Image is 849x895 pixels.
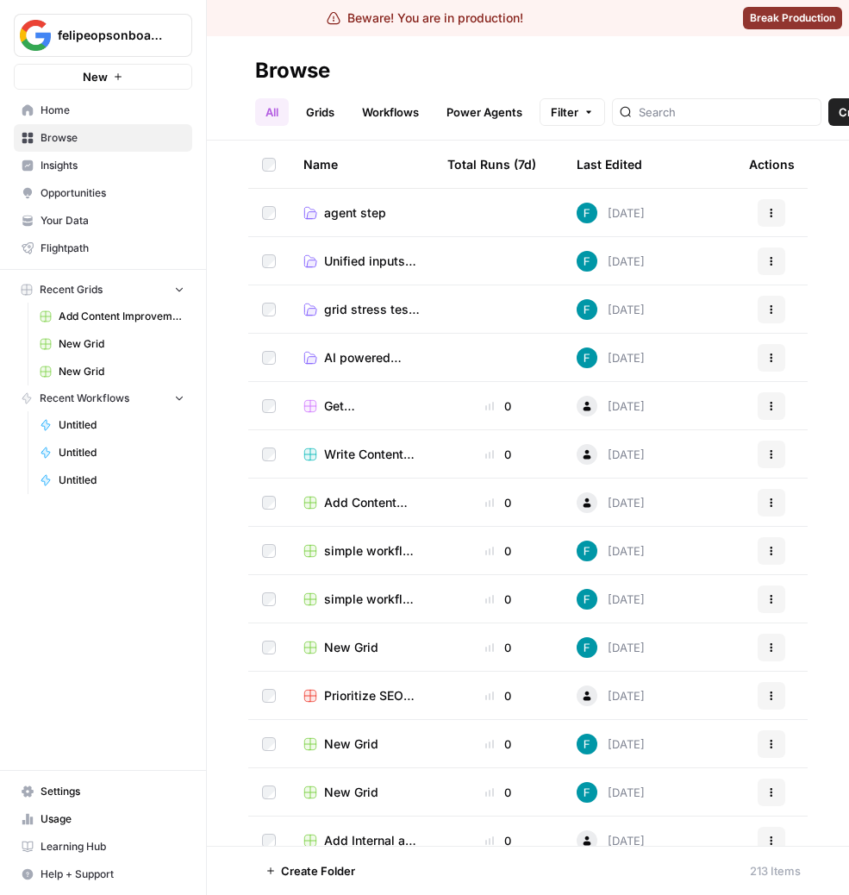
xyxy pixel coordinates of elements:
a: Untitled [32,411,192,439]
span: Filter [551,103,578,121]
img: 3qwd99qm5jrkms79koxglshcff0m [577,251,597,272]
button: Help + Support [14,861,192,888]
button: New [14,64,192,90]
div: 0 [447,687,549,704]
img: 3qwd99qm5jrkms79koxglshcff0m [577,203,597,223]
a: Flightpath [14,235,192,262]
span: Write Content Briefs [324,446,420,463]
div: Last Edited [577,141,642,188]
a: Your Data [14,207,192,235]
div: 0 [447,639,549,656]
button: Create Folder [255,857,365,885]
span: Untitled [59,473,184,488]
input: Search [639,103,814,121]
div: [DATE] [577,589,645,610]
a: Unified inputs power steps [303,253,420,270]
a: All [255,98,289,126]
span: Opportunities [41,185,184,201]
span: Untitled [59,445,184,460]
div: [DATE] [577,637,645,658]
img: 3qwd99qm5jrkms79koxglshcff0m [577,541,597,561]
div: [DATE] [577,685,645,706]
a: New Grid [303,735,420,753]
span: felipeopsonboarding [58,27,162,44]
a: AI powered inputs demo [303,349,420,366]
span: simple workflow Grid [324,542,420,560]
div: 0 [447,397,549,415]
div: [DATE] [577,492,645,513]
a: agent step [303,204,420,222]
a: Prioritize SEO Keywords List [303,687,420,704]
span: New Grid [324,784,378,801]
div: [DATE] [577,830,645,851]
a: simple workflow Grid [303,542,420,560]
span: New Grid [59,364,184,379]
div: Total Runs (7d) [447,141,536,188]
span: Help + Support [41,867,184,882]
span: Your Data [41,213,184,228]
a: Workflows [352,98,429,126]
button: Workspace: felipeopsonboarding [14,14,192,57]
a: New Grid [32,330,192,358]
div: [DATE] [577,347,645,368]
a: simple workflow Grid (2) [303,591,420,608]
div: Name [303,141,420,188]
span: simple workflow Grid (2) [324,591,420,608]
span: AI powered inputs demo [324,349,420,366]
span: Settings [41,784,184,799]
button: Recent Grids [14,277,192,303]
div: 0 [447,542,549,560]
div: [DATE] [577,251,645,272]
img: felipeopsonboarding Logo [20,20,51,51]
img: 3qwd99qm5jrkms79koxglshcff0m [577,347,597,368]
span: Home [41,103,184,118]
div: 0 [447,735,549,753]
span: Browse [41,130,184,146]
span: Add Internal and External Links to Page [324,832,420,849]
span: New Grid [59,336,184,352]
img: 3qwd99qm5jrkms79koxglshcff0m [577,782,597,803]
a: Opportunities [14,179,192,207]
button: Recent Workflows [14,385,192,411]
div: 0 [447,784,549,801]
span: Add Content Improvements to Page [324,494,420,511]
span: Recent Grids [40,282,103,297]
div: Browse [255,57,330,84]
a: New Grid [303,639,420,656]
span: New Grid [324,735,378,753]
span: grid stress test for search [324,301,420,318]
span: New Grid [324,639,378,656]
span: Prioritize SEO Keywords List [324,687,420,704]
a: Learning Hub [14,833,192,861]
div: Beware! You are in production! [327,9,523,27]
div: 213 Items [750,862,801,879]
div: [DATE] [577,734,645,754]
span: Recent Workflows [40,391,129,406]
a: Add Content Improvements to Page [32,303,192,330]
span: Learning Hub [41,839,184,854]
span: Untitled [59,417,184,433]
div: Actions [749,141,795,188]
img: 3qwd99qm5jrkms79koxglshcff0m [577,589,597,610]
a: Get Programmatic SEO Keyword Ideas [303,397,420,415]
a: Browse [14,124,192,152]
div: [DATE] [577,541,645,561]
span: Usage [41,811,184,827]
div: 0 [447,446,549,463]
span: Create Folder [281,862,355,879]
button: Filter [540,98,605,126]
a: New Grid [303,784,420,801]
div: 0 [447,494,549,511]
a: Add Content Improvements to Page [303,494,420,511]
a: Untitled [32,439,192,466]
img: 3qwd99qm5jrkms79koxglshcff0m [577,734,597,754]
div: 0 [447,832,549,849]
a: Settings [14,778,192,805]
img: 3qwd99qm5jrkms79koxglshcff0m [577,637,597,658]
span: Get Programmatic SEO Keyword Ideas [324,397,420,415]
div: 0 [447,591,549,608]
span: Insights [41,158,184,173]
span: Add Content Improvements to Page [59,309,184,324]
span: Unified inputs power steps [324,253,420,270]
a: Write Content Briefs [303,446,420,463]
